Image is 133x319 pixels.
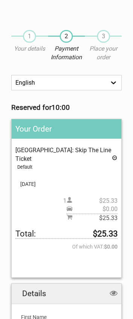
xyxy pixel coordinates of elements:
p: Place your order [85,45,122,61]
span: $25.33 [73,197,118,205]
h2: Your Order [12,119,121,139]
div: Default [17,163,118,171]
span: Of which VAT: [15,243,118,251]
span: Total to be paid [15,230,118,238]
span: [DATE] [15,180,118,188]
span: [GEOGRAPHIC_DATA]: Skip The Line Ticket [15,147,111,162]
span: Subtotal [66,214,118,222]
p: Your details [11,45,48,53]
strong: $0.00 [104,243,118,251]
h3: Reserved for [11,103,122,112]
span: 1 [23,30,36,43]
p: Payment Information [48,45,85,61]
span: 1 person(s) [63,197,118,205]
i: privacy protection [110,289,118,298]
span: $0.00 [73,205,118,213]
span: 3 [97,30,110,43]
strong: $25.33 [93,230,118,238]
h2: Details [12,284,121,304]
span: $25.33 [73,214,118,222]
span: Pickup price [66,205,118,213]
span: 2 [60,30,73,43]
strong: 10:00 [51,103,70,112]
